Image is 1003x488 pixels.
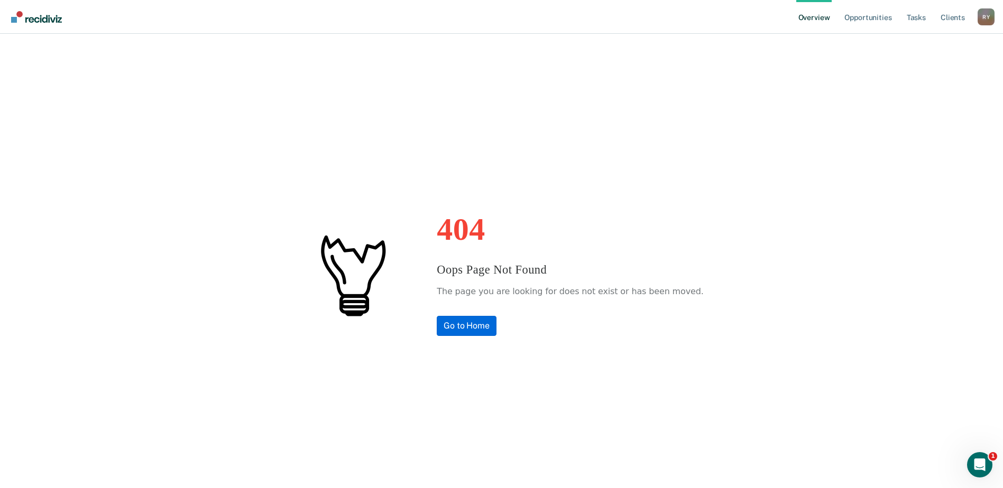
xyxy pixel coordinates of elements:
[437,261,703,279] h3: Oops Page Not Found
[978,8,995,25] button: Profile dropdown button
[299,222,405,327] img: #
[437,284,703,299] p: The page you are looking for does not exist or has been moved.
[967,452,992,477] iframe: Intercom live chat
[978,8,995,25] div: R Y
[11,11,62,23] img: Recidiviz
[989,452,997,461] span: 1
[437,213,703,245] h1: 404
[437,316,496,336] a: Go to Home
